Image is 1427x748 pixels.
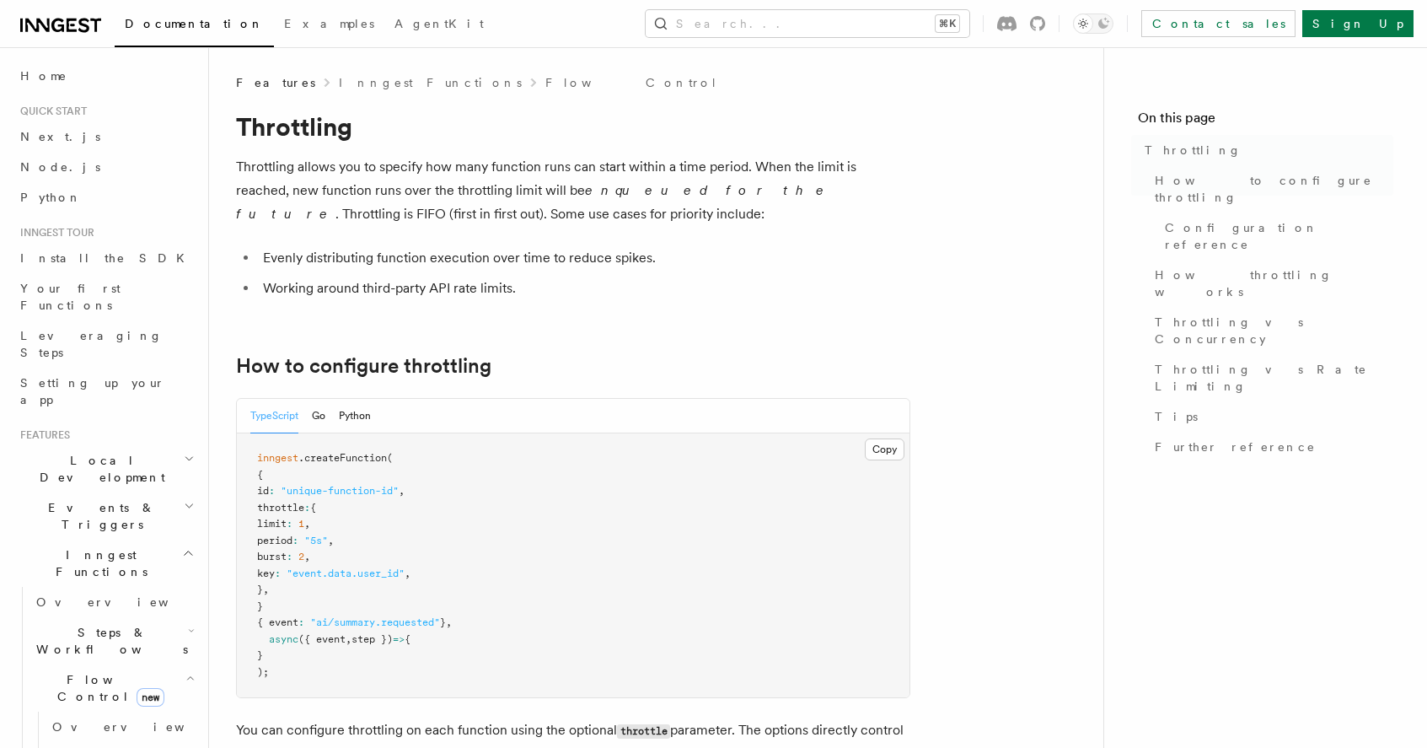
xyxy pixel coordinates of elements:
[257,600,263,612] span: }
[387,452,393,464] span: (
[20,251,195,265] span: Install the SDK
[13,105,87,118] span: Quick start
[13,452,184,486] span: Local Development
[1155,408,1198,425] span: Tips
[30,671,185,705] span: Flow Control
[298,616,304,628] span: :
[257,584,263,595] span: }
[257,649,263,661] span: }
[298,633,346,645] span: ({ event
[310,616,440,628] span: "ai/summary.requested"
[1148,354,1393,401] a: Throttling vs Rate Limiting
[617,724,670,739] code: throttle
[446,616,452,628] span: ,
[30,617,198,665] button: Steps & Workflows
[405,633,410,645] span: {
[13,368,198,415] a: Setting up your app
[1158,213,1393,260] a: Configuration reference
[125,17,264,30] span: Documentation
[274,5,384,46] a: Examples
[1165,219,1393,253] span: Configuration reference
[298,452,387,464] span: .createFunction
[287,518,292,530] span: :
[865,439,904,460] button: Copy
[1155,266,1393,300] span: How throttling works
[13,61,198,91] a: Home
[20,67,67,84] span: Home
[52,720,226,734] span: Overview
[236,155,910,226] p: Throttling allows you to specify how many function runs can start within a time period. When the ...
[46,712,198,742] a: Overview
[13,499,184,533] span: Events & Triggers
[13,320,198,368] a: Leveraging Steps
[137,688,164,707] span: new
[304,502,310,514] span: :
[1138,135,1393,165] a: Throttling
[257,452,298,464] span: inngest
[304,535,328,546] span: "5s"
[115,5,274,47] a: Documentation
[405,568,410,579] span: ,
[281,485,399,497] span: "unique-function-id"
[292,535,298,546] span: :
[20,160,100,174] span: Node.js
[399,485,405,497] span: ,
[1302,10,1414,37] a: Sign Up
[1141,10,1296,37] a: Contact sales
[284,17,374,30] span: Examples
[545,74,718,91] a: Flow Control
[13,546,182,580] span: Inngest Functions
[1073,13,1113,34] button: Toggle dark mode
[13,182,198,213] a: Python
[339,74,522,91] a: Inngest Functions
[13,226,94,239] span: Inngest tour
[13,492,198,540] button: Events & Triggers
[20,329,163,359] span: Leveraging Steps
[1155,314,1393,347] span: Throttling vs Concurrency
[36,595,210,609] span: Overview
[1155,361,1393,395] span: Throttling vs Rate Limiting
[257,616,298,628] span: { event
[13,243,198,273] a: Install the SDK
[257,535,292,546] span: period
[384,5,494,46] a: AgentKit
[258,277,910,300] li: Working around third-party API rate limits.
[1148,260,1393,307] a: How throttling works
[257,568,275,579] span: key
[394,17,484,30] span: AgentKit
[346,633,351,645] span: ,
[20,130,100,143] span: Next.js
[20,376,165,406] span: Setting up your app
[298,518,304,530] span: 1
[351,633,393,645] span: step })
[269,633,298,645] span: async
[30,587,198,617] a: Overview
[936,15,959,32] kbd: ⌘K
[257,666,269,678] span: );
[1148,432,1393,462] a: Further reference
[1148,307,1393,354] a: Throttling vs Concurrency
[393,633,405,645] span: =>
[13,152,198,182] a: Node.js
[440,616,446,628] span: }
[20,191,82,204] span: Python
[287,568,405,579] span: "event.data.user_id"
[275,568,281,579] span: :
[1138,108,1393,135] h4: On this page
[339,399,371,433] button: Python
[310,502,316,514] span: {
[258,246,910,270] li: Evenly distributing function execution over time to reduce spikes.
[13,540,198,587] button: Inngest Functions
[236,354,491,378] a: How to configure throttling
[287,551,292,562] span: :
[298,551,304,562] span: 2
[13,428,70,442] span: Features
[30,665,198,712] button: Flow Controlnew
[257,518,287,530] span: limit
[269,485,275,497] span: :
[13,445,198,492] button: Local Development
[236,74,315,91] span: Features
[257,469,263,481] span: {
[1155,172,1393,206] span: How to configure throttling
[1148,165,1393,213] a: How to configure throttling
